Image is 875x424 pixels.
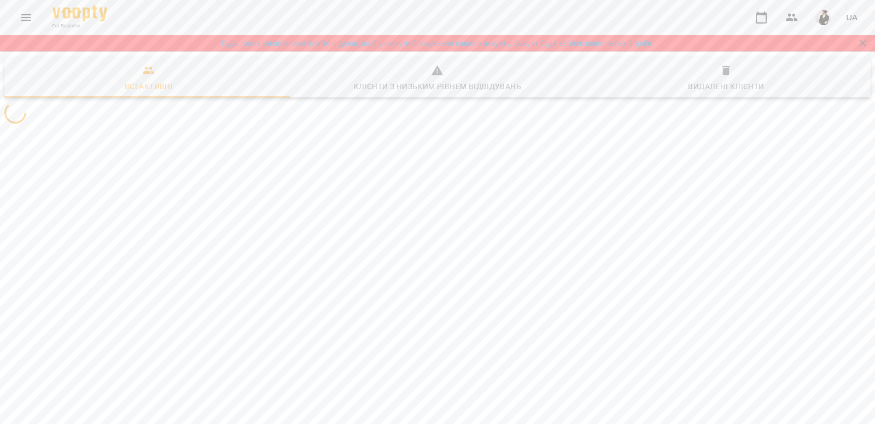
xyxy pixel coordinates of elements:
[842,7,862,27] button: UA
[846,11,857,23] span: UA
[855,36,871,51] button: Закрити сповіщення
[688,80,764,93] div: Видалені клієнти
[221,38,654,49] a: Будь ласка оновіть свої платіжні данні, щоб уникнути блокування вашого акаунту. Акаунт буде забло...
[354,80,521,93] div: Клієнти з низьким рівнем відвідувань
[125,80,173,93] div: Всі активні
[815,10,831,25] img: 20c650ae8e958bec77cb5848faaaf5a4.jpg
[52,5,107,21] img: Voopty Logo
[52,22,107,30] span: For Business
[13,4,39,31] button: Menu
